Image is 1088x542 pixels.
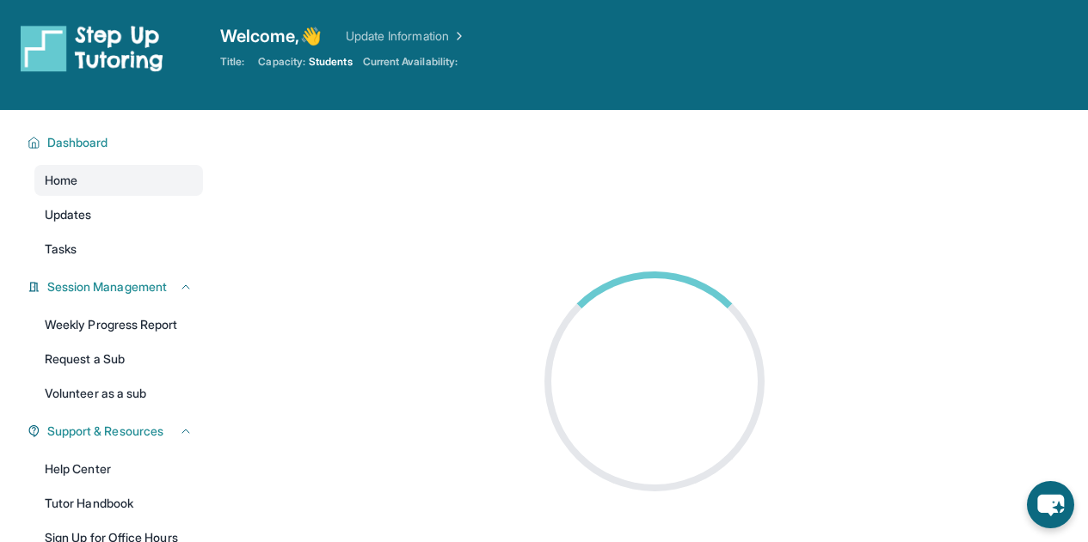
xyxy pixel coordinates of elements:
[47,423,163,440] span: Support & Resources
[34,344,203,375] a: Request a Sub
[34,309,203,340] a: Weekly Progress Report
[220,24,322,48] span: Welcome, 👋
[40,134,193,151] button: Dashboard
[21,24,163,72] img: logo
[34,234,203,265] a: Tasks
[34,165,203,196] a: Home
[346,27,466,45] a: Update Information
[34,199,203,230] a: Updates
[34,378,203,409] a: Volunteer as a sub
[40,278,193,295] button: Session Management
[45,172,77,189] span: Home
[40,423,193,440] button: Support & Resources
[449,27,466,45] img: Chevron Right
[45,241,77,258] span: Tasks
[309,55,353,69] span: Students
[363,55,458,69] span: Current Availability:
[1027,481,1074,528] button: chat-button
[47,278,167,295] span: Session Management
[47,134,108,151] span: Dashboard
[34,488,203,519] a: Tutor Handbook
[34,454,203,484] a: Help Center
[220,55,244,69] span: Title:
[45,206,92,223] span: Updates
[258,55,305,69] span: Capacity:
